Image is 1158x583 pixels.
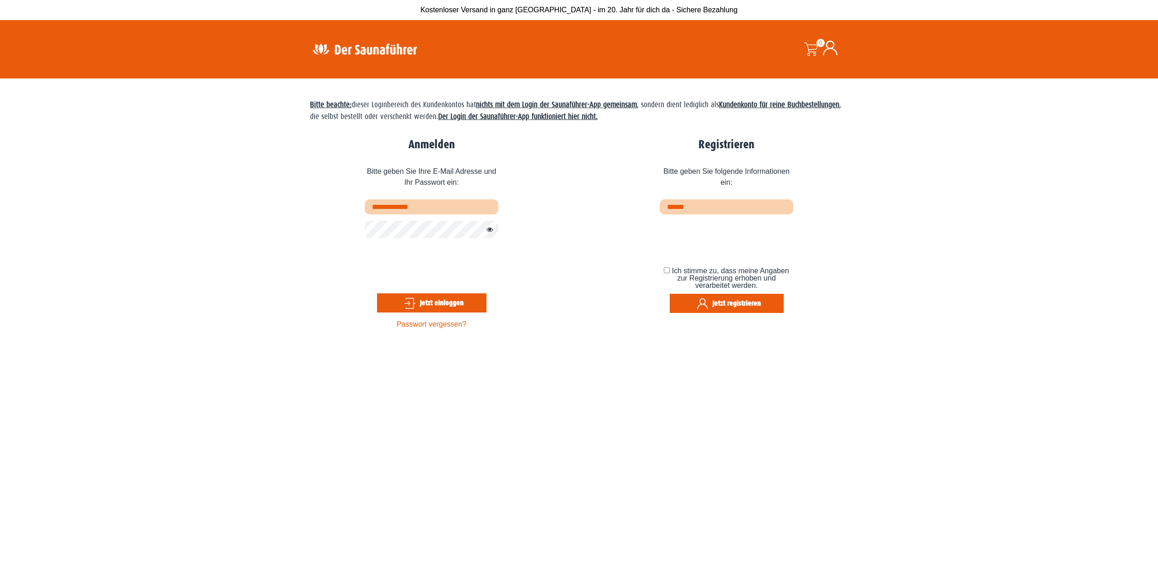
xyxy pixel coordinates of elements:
strong: Kundenkonto für reine Buchbestellungen [719,100,839,109]
button: Jetzt einloggen [377,293,486,312]
span: Kostenloser Versand in ganz [GEOGRAPHIC_DATA] - im 20. Jahr für dich da - Sichere Bezahlung [420,6,738,14]
strong: Der Login der Saunaführer-App funktioniert hier nicht. [438,112,598,121]
span: dieser Loginbereich des Kundenkontos hat , sondern dient lediglich als , die selbst bestellt oder... [310,100,841,121]
h2: Registrieren [660,138,793,152]
iframe: reCAPTCHA [365,245,503,280]
button: Passwort anzeigen [481,224,493,235]
span: Bitte geben Sie folgende Informationen ein: [660,159,793,199]
span: Bitte geben Sie Ihre E-Mail Adresse und Ihr Passwort ein: [365,159,498,199]
span: 0 [817,39,825,47]
iframe: reCAPTCHA [660,221,798,256]
strong: nichts mit dem Login der Saunaführer-App gemeinsam [476,100,637,109]
span: Ich stimme zu, dass meine Angaben zur Registrierung erhoben und verarbeitet werden. [672,267,789,289]
input: Ich stimme zu, dass meine Angaben zur Registrierung erhoben und verarbeitet werden. [664,267,670,273]
h2: Anmelden [365,138,498,152]
button: Jetzt registrieren [670,294,784,313]
span: Bitte beachte: [310,100,352,109]
a: Passwort vergessen? [397,320,466,328]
